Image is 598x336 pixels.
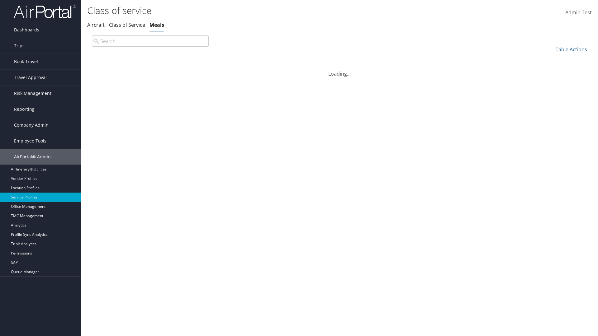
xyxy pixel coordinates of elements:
span: Employee Tools [14,133,46,149]
span: Trips [14,38,25,54]
input: Search [92,35,209,47]
a: Meals [149,21,164,28]
span: AirPortal® Admin [14,149,51,165]
a: Table Actions [556,46,587,53]
span: Admin Test [565,9,592,16]
h1: Class of service [87,4,424,17]
a: Admin Test [565,3,592,22]
div: Loading... [87,63,592,77]
a: Class of Service [109,21,145,28]
img: airportal-logo.png [14,4,76,19]
span: Reporting [14,101,35,117]
span: Risk Management [14,86,51,101]
span: Book Travel [14,54,38,69]
a: Aircraft [87,21,105,28]
span: Company Admin [14,117,49,133]
span: Travel Approval [14,70,47,85]
span: Dashboards [14,22,39,38]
